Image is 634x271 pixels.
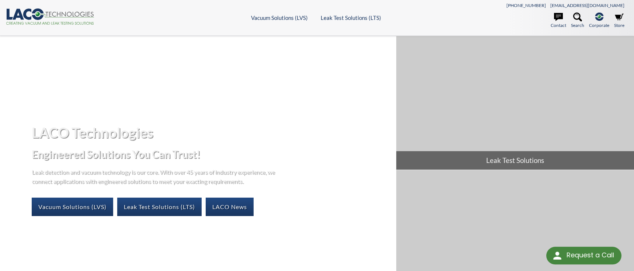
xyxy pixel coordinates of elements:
[567,247,614,264] div: Request a Call
[589,22,609,29] span: Corporate
[546,247,621,264] div: Request a Call
[117,198,202,216] a: Leak Test Solutions (LTS)
[206,198,254,216] a: LACO News
[32,147,390,161] h2: Engineered Solutions You Can Trust!
[396,151,634,170] span: Leak Test Solutions
[396,36,634,170] a: Leak Test Solutions
[571,13,584,29] a: Search
[32,198,113,216] a: Vacuum Solutions (LVS)
[550,3,624,8] a: [EMAIL_ADDRESS][DOMAIN_NAME]
[551,13,566,29] a: Contact
[32,167,279,186] p: Leak detection and vacuum technology is our core. With over 45 years of industry experience, we c...
[551,250,563,261] img: round button
[32,124,390,142] h1: LACO Technologies
[251,14,308,21] a: Vacuum Solutions (LVS)
[321,14,381,21] a: Leak Test Solutions (LTS)
[614,13,624,29] a: Store
[506,3,546,8] a: [PHONE_NUMBER]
